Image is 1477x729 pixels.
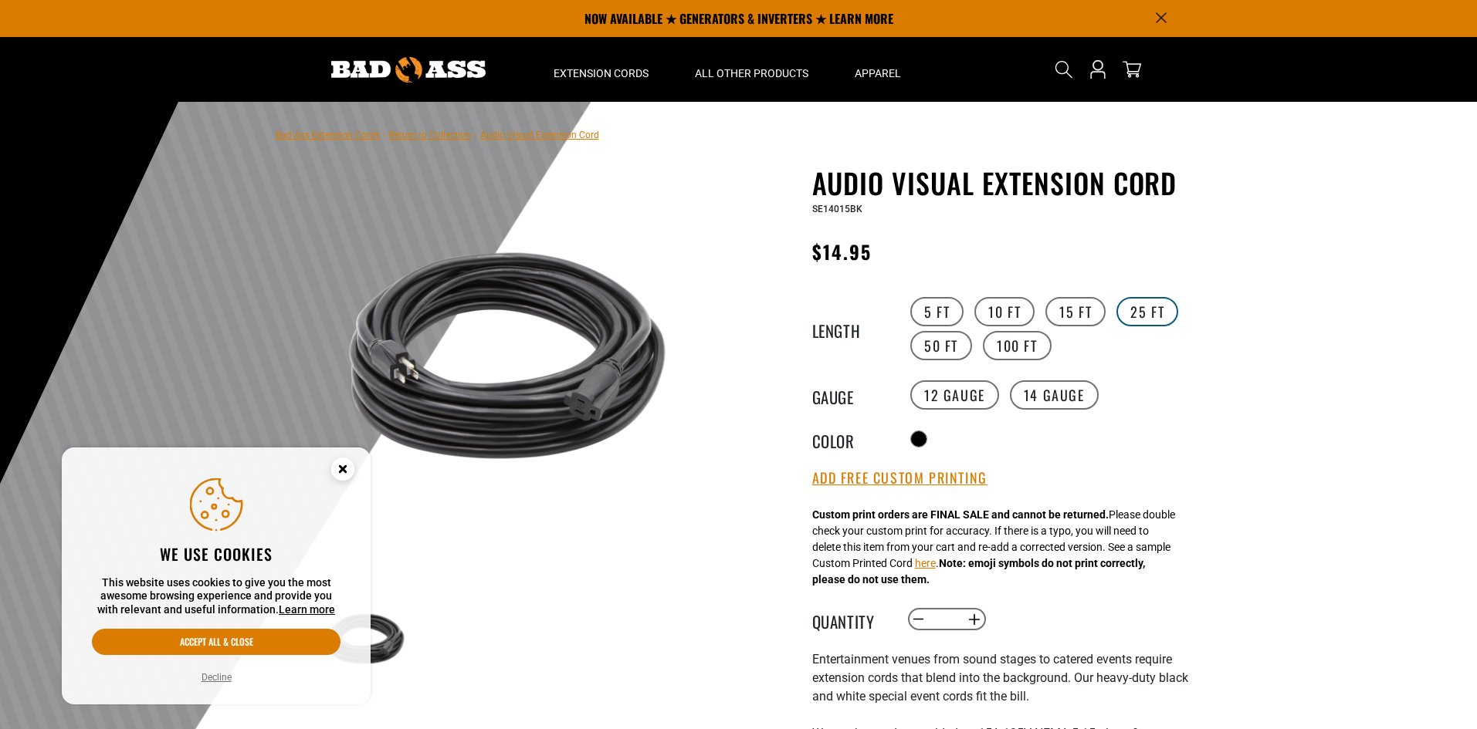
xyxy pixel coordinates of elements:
[910,380,999,410] label: 12 Gauge
[915,555,936,572] button: here
[812,204,862,214] span: SE14015BK
[910,331,972,360] label: 50 FT
[276,130,380,140] a: Bad Ass Extension Cords
[672,37,832,102] summary: All Other Products
[92,544,340,564] h2: We use cookies
[983,331,1052,360] label: 100 FT
[92,576,340,617] p: This website uses cookies to give you the most awesome browsing experience and provide you with r...
[812,508,1109,521] strong: Custom print orders are FINAL SALE and cannot be returned.
[855,66,901,80] span: Apparel
[812,609,889,629] label: Quantity
[383,130,386,140] span: ›
[812,238,872,265] span: $14.95
[321,170,693,542] img: black
[1052,57,1076,82] summary: Search
[197,670,236,685] button: Decline
[812,507,1175,588] div: Please double check your custom print for accuracy. If there is a typo, you will need to delete t...
[92,629,340,655] button: Accept all & close
[695,66,808,80] span: All Other Products
[910,297,964,326] label: 5 FT
[1010,380,1099,410] label: 14 Gauge
[812,167,1191,199] h1: Audio Visual Extension Cord
[812,470,987,487] button: Add Free Custom Printing
[276,125,599,143] nav: breadcrumbs
[474,130,477,140] span: ›
[812,429,889,449] legend: Color
[530,37,672,102] summary: Extension Cords
[279,603,335,616] a: Learn more
[554,66,649,80] span: Extension Cords
[62,447,371,705] aside: Cookie Consent
[1045,297,1106,326] label: 15 FT
[832,37,924,102] summary: Apparel
[812,319,889,339] legend: Length
[812,385,889,405] legend: Gauge
[480,130,599,140] span: Audio Visual Extension Cord
[331,57,486,83] img: Bad Ass Extension Cords
[974,297,1035,326] label: 10 FT
[812,557,1145,586] strong: Note: emoji symbols do not print correctly, please do not use them.
[1116,297,1178,326] label: 25 FT
[389,130,471,140] a: Return to Collection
